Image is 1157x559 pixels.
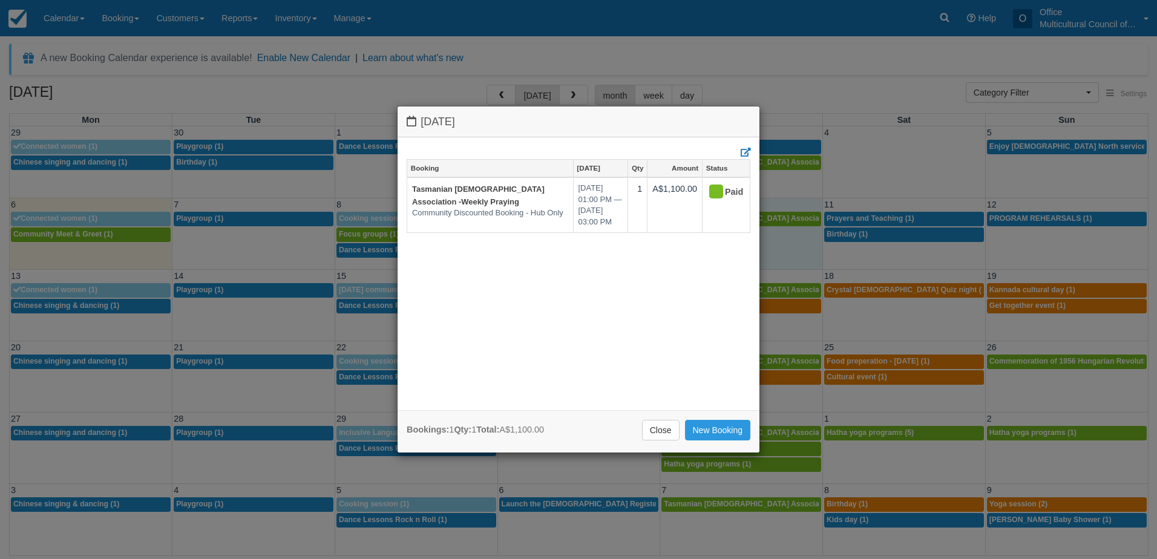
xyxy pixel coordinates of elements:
[407,423,544,436] div: 1 1 A$1,100.00
[574,160,628,177] a: [DATE]
[407,160,573,177] a: Booking
[628,160,647,177] a: Qty
[647,160,702,177] a: Amount
[642,420,680,440] a: Close
[412,185,545,206] a: Tasmanian [DEMOGRAPHIC_DATA] Association -Weekly Praying
[407,116,750,128] h4: [DATE]
[685,420,751,440] a: New Booking
[647,177,703,233] td: A$1,100.00
[407,425,449,434] strong: Bookings:
[578,183,623,227] em: [DATE] 01:00 PM — [DATE] 03:00 PM
[703,160,750,177] a: Status
[628,177,647,233] td: 1
[454,425,471,434] strong: Qty:
[476,425,499,434] strong: Total:
[412,208,568,219] em: Community Discounted Booking - Hub Only
[707,183,735,202] div: Paid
